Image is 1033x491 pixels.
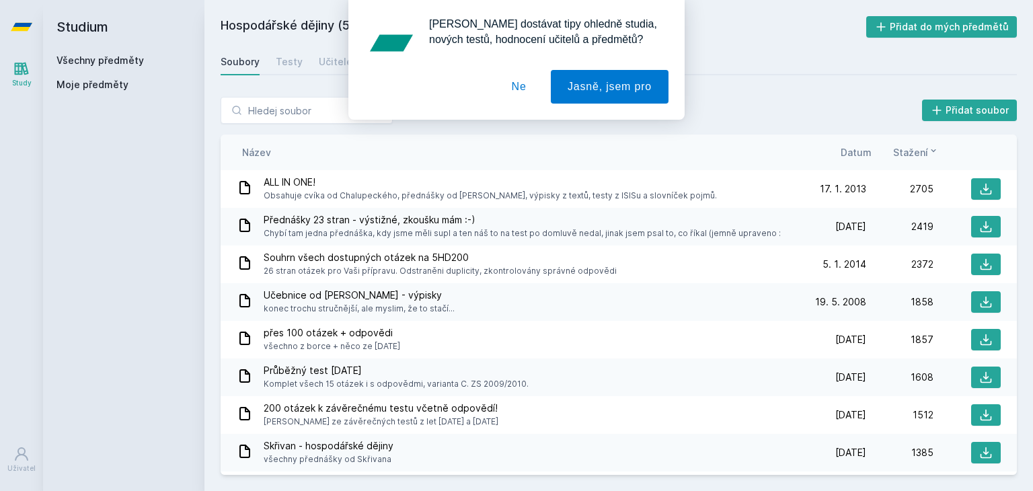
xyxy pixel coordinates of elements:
[365,16,418,70] img: notification icon
[264,439,393,453] span: Skřivan - hospodářské dějiny
[822,258,866,271] span: 5. 1. 2014
[242,145,271,159] button: Název
[866,258,933,271] div: 2372
[835,446,866,459] span: [DATE]
[264,326,400,340] span: přes 100 otázek + odpovědi
[264,289,455,302] span: Učebnice od [PERSON_NAME] - výpisky
[835,220,866,233] span: [DATE]
[820,182,866,196] span: 17. 1. 2013
[264,189,717,202] span: Obsahuje cvíka od Chalupeckého, přednášky od [PERSON_NAME], výpisky z textů, testy z ISISu a slov...
[264,415,498,428] span: [PERSON_NAME] ze závěrečných testů z let [DATE] a [DATE]
[815,295,866,309] span: 19. 5. 2008
[866,408,933,422] div: 1512
[866,333,933,346] div: 1857
[3,439,40,480] a: Uživatel
[7,463,36,474] div: Uživatel
[264,302,455,315] span: konec trochu stručnější, ale myslim, že to stačí...
[264,227,781,240] span: Chybí tam jedna přednáška, kdy jsme měli supl a ten náš to na test po domluvě nedal, jinak jsem p...
[264,453,393,466] span: všechny přednášky od Skřivana
[418,16,668,47] div: [PERSON_NAME] dostávat tipy ohledně studia, nových testů, hodnocení učitelů a předmětů?
[841,145,872,159] button: Datum
[866,295,933,309] div: 1858
[264,377,529,391] span: Komplet všech 15 otázek i s odpovědmi, varianta C. ZS 2009/2010.
[866,220,933,233] div: 2419
[866,182,933,196] div: 2705
[264,251,617,264] span: Souhrn všech dostupných otázek na 5HD200
[551,70,668,104] button: Jasně, jsem pro
[264,402,498,415] span: 200 otázek k závěrečnému testu včetně odpovědí!
[264,364,529,377] span: Průběžný test [DATE]
[495,70,543,104] button: Ne
[264,264,617,278] span: 26 stran otázek pro Vaši přípravu. Odstraněni duplicity, zkontrolovány správné odpovědi
[264,176,717,189] span: ALL IN ONE!
[835,333,866,346] span: [DATE]
[264,340,400,353] span: všechno z borce + něco ze [DATE]
[264,213,781,227] span: Přednášky 23 stran - výstižné, zkoušku mám :-)
[866,446,933,459] div: 1385
[866,371,933,384] div: 1608
[835,371,866,384] span: [DATE]
[893,145,939,159] button: Stažení
[835,408,866,422] span: [DATE]
[893,145,928,159] span: Stažení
